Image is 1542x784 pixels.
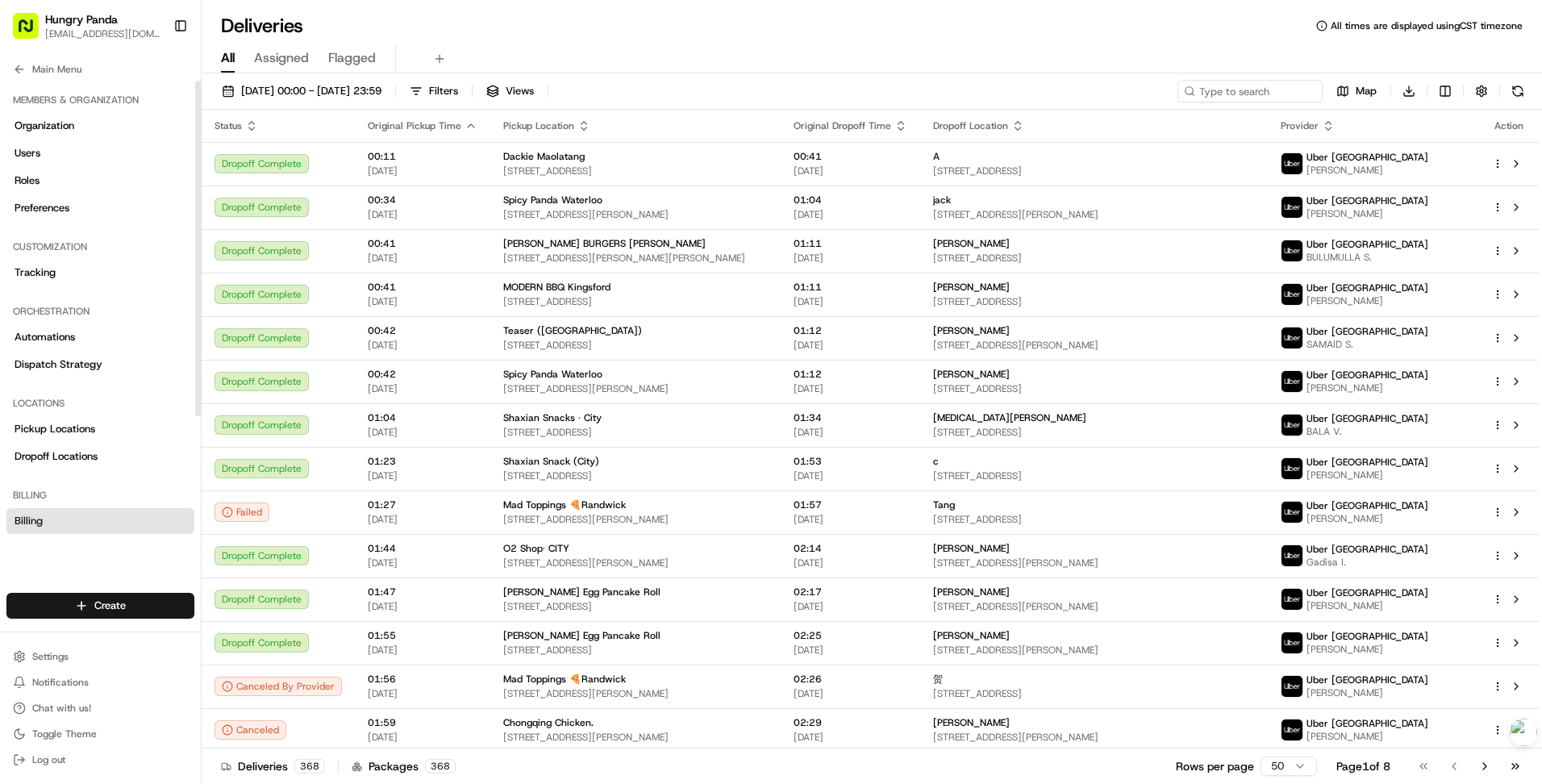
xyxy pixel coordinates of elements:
[933,208,1255,221] span: [STREET_ADDRESS][PERSON_NAME]
[503,411,602,424] span: Shaxian Snacks · City
[160,400,195,412] span: Pylon
[1282,153,1302,174] img: uber-new-logo.jpeg
[1307,281,1428,294] span: Uber [GEOGRAPHIC_DATA]
[425,759,456,774] div: 368
[933,513,1255,526] span: [STREET_ADDRESS]
[1307,630,1428,643] span: Uber [GEOGRAPHIC_DATA]
[1492,119,1526,132] div: Action
[503,295,768,308] span: [STREET_ADDRESS]
[215,720,286,740] button: Canceled
[794,716,907,729] span: 02:29
[221,758,325,774] div: Deliveries
[368,586,477,598] span: 01:47
[6,444,194,469] a: Dropoff Locations
[6,140,194,166] a: Users
[1282,371,1302,392] img: uber-new-logo.jpeg
[368,629,477,642] span: 01:55
[503,324,642,337] span: Teaser ([GEOGRAPHIC_DATA])
[352,758,456,774] div: Packages
[15,173,40,188] span: Roles
[1307,673,1428,686] span: Uber [GEOGRAPHIC_DATA]
[15,330,75,344] span: Automations
[933,644,1255,657] span: [STREET_ADDRESS][PERSON_NAME]
[368,600,477,613] span: [DATE]
[933,469,1255,482] span: [STREET_ADDRESS]
[6,168,194,194] a: Roles
[794,600,907,613] span: [DATE]
[368,557,477,569] span: [DATE]
[73,170,222,183] div: We're available if you need us!
[16,154,45,183] img: 1736555255976-a54dd68f-1ca7-489b-9aae-adbdc363a1c4
[1307,512,1428,525] span: [PERSON_NAME]
[1282,719,1302,740] img: uber-new-logo.jpeg
[221,13,303,39] h1: Deliveries
[1307,294,1428,307] span: [PERSON_NAME]
[15,514,43,528] span: Billing
[1331,19,1523,32] span: All times are displayed using CST timezone
[503,687,768,700] span: [STREET_ADDRESS][PERSON_NAME]
[6,536,194,561] a: Refund Requests
[933,687,1255,700] span: [STREET_ADDRESS]
[15,201,69,215] span: Preferences
[1282,589,1302,610] img: uber-new-logo.jpeg
[1307,643,1428,656] span: [PERSON_NAME]
[1507,80,1529,102] button: Refresh
[10,354,130,383] a: 📗Knowledge Base
[1307,382,1428,394] span: [PERSON_NAME]
[794,339,907,352] span: [DATE]
[32,702,91,715] span: Chat with us!
[794,324,907,337] span: 01:12
[368,687,477,700] span: [DATE]
[368,644,477,657] span: [DATE]
[503,629,661,642] span: [PERSON_NAME] Egg Pancake Roll
[503,731,768,744] span: [STREET_ADDRESS][PERSON_NAME]
[368,150,477,163] span: 00:11
[6,113,194,139] a: Organization
[32,753,65,766] span: Log out
[221,48,235,68] span: All
[1282,284,1302,305] img: uber-new-logo.jpeg
[1282,240,1302,261] img: uber-new-logo.jpeg
[794,629,907,642] span: 02:25
[368,324,477,337] span: 00:42
[1307,325,1428,338] span: Uber [GEOGRAPHIC_DATA]
[16,65,294,90] p: Welcome 👋
[933,324,1010,337] span: [PERSON_NAME]
[6,671,194,694] button: Notifications
[503,281,611,294] span: MODERN BBQ Kingsford
[1307,251,1428,264] span: BULUMULLA S.
[1336,758,1390,774] div: Page 1 of 8
[503,252,768,265] span: [STREET_ADDRESS][PERSON_NAME][PERSON_NAME]
[1282,197,1302,218] img: uber-new-logo.jpeg
[368,498,477,511] span: 01:27
[794,673,907,686] span: 02:26
[503,382,768,395] span: [STREET_ADDRESS][PERSON_NAME]
[368,295,477,308] span: [DATE]
[143,294,174,307] span: 8月7日
[215,503,269,522] div: Failed
[794,455,907,468] span: 01:53
[368,673,477,686] span: 01:56
[794,586,907,598] span: 02:17
[1307,425,1428,438] span: BALA V.
[368,469,477,482] span: [DATE]
[73,154,265,170] div: Start new chat
[1307,469,1428,482] span: [PERSON_NAME]
[1282,502,1302,523] img: uber-new-logo.jpeg
[6,58,194,81] button: Main Menu
[368,426,477,439] span: [DATE]
[45,27,160,40] button: [EMAIL_ADDRESS][DOMAIN_NAME]
[794,542,907,555] span: 02:14
[34,154,63,183] img: 1727276513143-84d647e1-66c0-4f92-a045-3c9f9f5dfd92
[62,250,100,263] span: 8月15日
[6,6,167,45] button: Hungry Panda[EMAIL_ADDRESS][DOMAIN_NAME]
[6,87,194,113] div: Members & Organization
[241,84,381,98] span: [DATE] 00:00 - [DATE] 23:59
[503,513,768,526] span: [STREET_ADDRESS][PERSON_NAME]
[794,237,907,250] span: 01:11
[15,449,98,464] span: Dropoff Locations
[933,716,1010,729] span: [PERSON_NAME]
[503,673,626,686] span: Mad Toppings 🍕Randwick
